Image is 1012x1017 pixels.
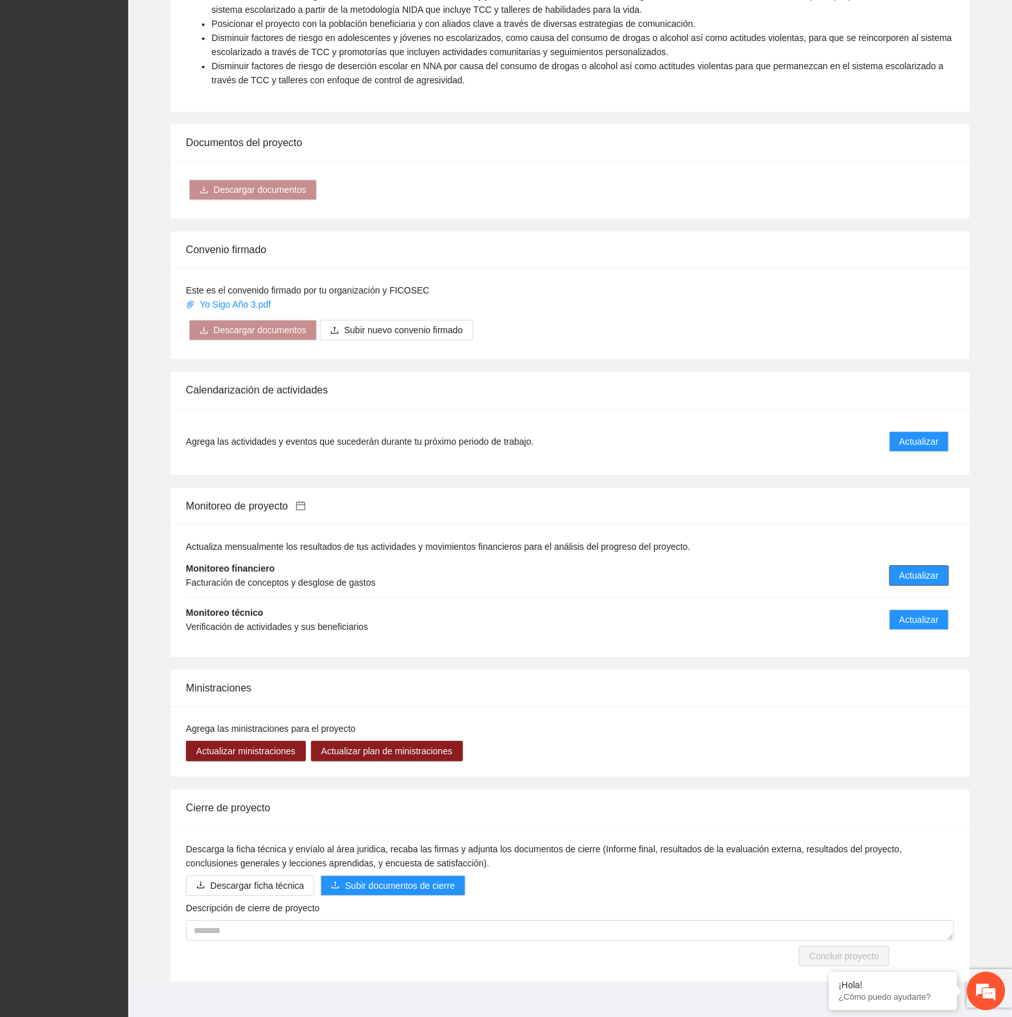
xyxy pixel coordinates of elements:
[210,879,304,893] span: Descargar ficha técnica
[212,19,696,29] span: Posicionar el proyecto con la población beneficiaria y con aliados clave a través de diversas est...
[189,320,317,340] button: downloadDescargar documentos
[320,325,473,335] span: uploadSubir nuevo convenio firmado
[186,881,314,891] a: downloadDescargar ficha técnica
[186,124,954,161] div: Documentos del proyecto
[196,881,205,891] span: download
[344,323,463,337] span: Subir nuevo convenio firmado
[186,901,320,915] label: Descripción de cierre de proyecto
[186,372,954,408] div: Calendarización de actividades
[189,179,317,200] button: downloadDescargar documentos
[186,875,314,896] button: downloadDescargar ficha técnica
[186,488,954,524] div: Monitoreo de proyecto
[839,980,948,991] div: ¡Hola!
[311,746,463,756] a: Actualizar plan de ministraciones
[890,431,949,452] button: Actualizar
[186,741,306,761] button: Actualizar ministraciones
[890,565,949,586] button: Actualizar
[186,300,195,309] span: paper-clip
[890,609,949,630] button: Actualizar
[67,65,215,82] div: Chatee con nosotros ahora
[320,320,473,340] button: uploadSubir nuevo convenio firmado
[839,993,948,1002] p: ¿Cómo puedo ayudarte?
[186,622,368,632] span: Verificación de actividades y sus beneficiarios
[186,542,691,552] span: Actualiza mensualmente los resultados de tus actividades y movimientos financieros para el anális...
[799,946,890,966] button: Concluir proyecto
[288,500,306,511] a: calendar
[186,563,274,574] strong: Monitoreo financiero
[210,6,241,37] div: Minimizar ventana de chat en vivo
[186,920,954,941] textarea: Descripción de cierre de proyecto
[6,350,244,395] textarea: Escriba su mensaje y pulse “Intro”
[186,285,430,295] span: Este es el convenido firmado por tu organización y FICOSEC
[186,790,954,826] div: Cierre de proyecto
[186,434,534,449] span: Agrega las actividades y eventos que sucederán durante tu próximo periodo de trabajo.
[186,723,356,734] span: Agrega las ministraciones para el proyecto
[214,183,307,197] span: Descargar documentos
[186,608,264,618] strong: Monitoreo técnico
[196,744,296,758] span: Actualizar ministraciones
[311,741,463,761] button: Actualizar plan de ministraciones
[212,61,944,85] span: Disminuir factores de riesgo de deserción escolar en NNA por causa del consumo de drogas o alcoho...
[296,500,306,511] span: calendar
[321,744,453,758] span: Actualizar plan de ministraciones
[199,326,208,336] span: download
[321,881,465,891] span: uploadSubir documentos de cierre
[900,434,939,449] span: Actualizar
[321,875,465,896] button: uploadSubir documentos de cierre
[330,326,339,336] span: upload
[186,746,306,756] a: Actualizar ministraciones
[186,231,954,268] div: Convenio firmado
[74,171,177,301] span: Estamos en línea.
[900,568,939,583] span: Actualizar
[186,670,954,706] div: Ministraciones
[212,33,952,57] span: Disminuir factores de riesgo en adolescentes y jóvenes no escolarizados, como causa del consumo d...
[186,299,273,310] a: Yo Sigo Año 3.pdf
[900,613,939,627] span: Actualizar
[199,185,208,195] span: download
[214,323,307,337] span: Descargar documentos
[186,577,376,588] span: Facturación de conceptos y desglose de gastos
[186,844,902,868] span: Descarga la ficha técnica y envíalo al área juridica, recaba las firmas y adjunta los documentos ...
